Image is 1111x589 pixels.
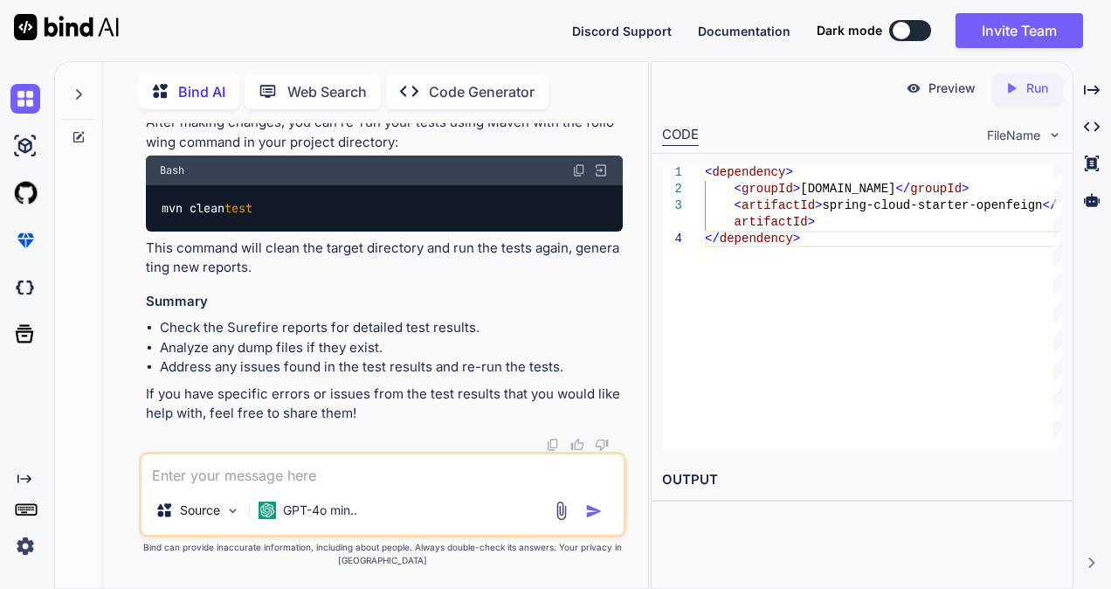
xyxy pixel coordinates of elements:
img: Bind AI [14,14,119,40]
span: Bash [160,163,184,177]
h3: Summary [146,292,623,312]
img: chevron down [1047,128,1062,142]
p: Preview [928,80,976,97]
img: copy [572,163,586,177]
span: </ [895,182,910,196]
span: > [807,215,814,229]
img: icon [585,502,603,520]
span: > [785,165,792,179]
span: > [793,182,800,196]
p: Web Search [287,81,367,102]
p: Bind can provide inaccurate information, including about people. Always double-check its answers.... [139,541,626,567]
span: < [734,198,741,212]
li: Check the Surefire reports for detailed test results. [160,318,623,338]
div: 3 [662,197,682,214]
code: mvn clean [160,199,253,218]
span: spring-cloud-starter-openfeign [822,198,1042,212]
span: Discord Support [572,24,672,38]
span: groupId [910,182,962,196]
img: premium [10,225,40,255]
span: FileName [987,127,1040,144]
li: Analyze any dump files if they exist. [160,338,623,358]
h2: OUTPUT [652,460,1073,501]
span: > [793,232,800,246]
p: Code Generator [429,81,535,102]
span: < [705,165,712,179]
div: CODE [662,125,699,146]
p: After making changes, you can re-run your tests using Maven with the following command in your pr... [146,113,623,152]
img: Open in Browser [593,163,609,178]
img: GPT-4o mini [259,502,276,519]
img: settings [10,531,40,561]
span: artifactId [734,215,807,229]
p: Source [180,502,220,519]
span: </ [705,232,720,246]
button: Invite Team [956,13,1083,48]
img: chat [10,84,40,114]
span: dependency [720,232,793,246]
img: attachment [551,501,571,521]
span: </ [1042,198,1057,212]
button: Discord Support [572,22,672,40]
p: GPT-4o min.. [283,502,357,519]
div: 1 [662,164,682,181]
p: This command will clean the target directory and run the tests again, generating new reports. [146,239,623,278]
div: 4 [662,231,682,247]
img: Pick Models [225,503,240,518]
img: dislike [595,438,609,452]
span: [DOMAIN_NAME] [800,182,895,196]
span: > [815,198,822,212]
p: Run [1026,80,1048,97]
span: artifactId [742,198,815,212]
img: like [570,438,584,452]
span: Documentation [698,24,790,38]
span: dependency [712,165,785,179]
img: githubLight [10,178,40,208]
li: Address any issues found in the test results and re-run the tests. [160,357,623,378]
img: darkCloudIdeIcon [10,273,40,302]
img: preview [906,80,921,96]
img: ai-studio [10,131,40,161]
p: Bind AI [178,81,225,102]
span: < [734,182,741,196]
img: copy [546,438,560,452]
div: 2 [662,181,682,197]
span: test [224,200,252,216]
p: If you have specific errors or issues from the test results that you would like help with, feel f... [146,385,623,424]
span: > [962,182,969,196]
span: Dark mode [817,22,882,39]
button: Documentation [698,22,790,40]
span: groupId [742,182,793,196]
